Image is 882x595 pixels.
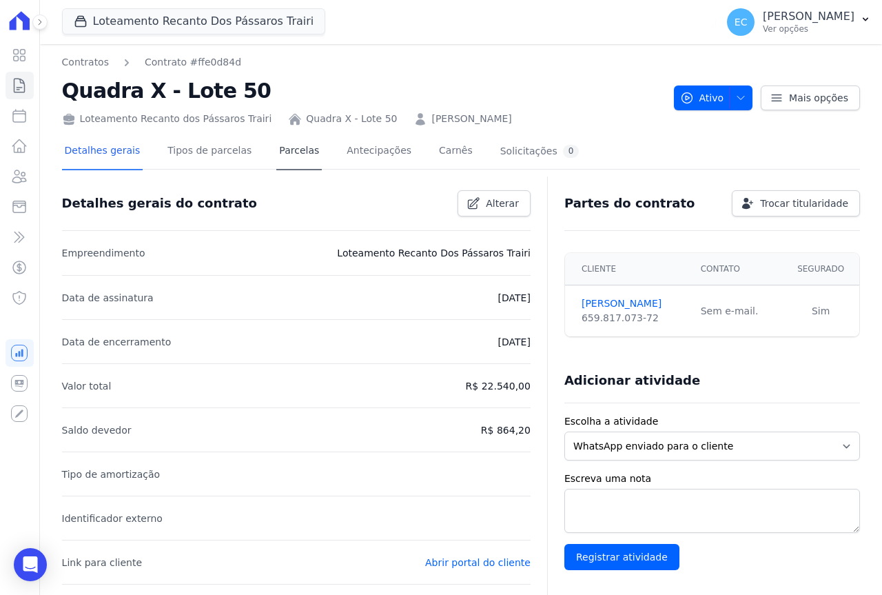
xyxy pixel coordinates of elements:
[62,55,109,70] a: Contratos
[466,378,531,394] p: R$ 22.540,00
[62,510,163,527] p: Identificador externo
[436,134,475,170] a: Carnês
[62,55,241,70] nav: Breadcrumb
[62,378,112,394] p: Valor total
[564,372,700,389] h3: Adicionar atividade
[565,253,693,285] th: Cliente
[62,8,326,34] button: Loteamento Recanto Dos Pássaros Trairi
[564,472,860,486] label: Escreva uma nota
[760,196,848,210] span: Trocar titularidade
[680,85,724,110] span: Ativo
[498,290,531,306] p: [DATE]
[582,296,684,311] a: [PERSON_NAME]
[735,17,748,27] span: EC
[789,91,848,105] span: Mais opções
[62,422,132,438] p: Saldo devedor
[62,112,272,126] div: Loteamento Recanto dos Pássaros Trairi
[337,245,531,261] p: Loteamento Recanto Dos Pássaros Trairi
[458,190,531,216] a: Alterar
[14,548,47,581] div: Open Intercom Messenger
[62,134,143,170] a: Detalhes gerais
[693,285,783,337] td: Sem e-mail.
[486,196,519,210] span: Alterar
[498,134,582,170] a: Solicitações0
[62,195,257,212] h3: Detalhes gerais do contrato
[582,311,684,325] div: 659.817.073-72
[62,334,172,350] p: Data de encerramento
[165,134,254,170] a: Tipos de parcelas
[498,334,531,350] p: [DATE]
[564,414,860,429] label: Escolha a atividade
[145,55,241,70] a: Contrato #ffe0d84d
[763,23,854,34] p: Ver opções
[500,145,580,158] div: Solicitações
[62,466,161,483] p: Tipo de amortização
[761,85,860,110] a: Mais opções
[62,554,142,571] p: Link para cliente
[674,85,753,110] button: Ativo
[344,134,414,170] a: Antecipações
[732,190,860,216] a: Trocar titularidade
[62,55,663,70] nav: Breadcrumb
[564,195,695,212] h3: Partes do contrato
[564,544,679,570] input: Registrar atividade
[425,557,531,568] a: Abrir portal do cliente
[276,134,322,170] a: Parcelas
[62,290,154,306] p: Data de assinatura
[782,285,859,337] td: Sim
[716,3,882,41] button: EC [PERSON_NAME] Ver opções
[481,422,531,438] p: R$ 864,20
[62,75,663,106] h2: Quadra X - Lote 50
[431,112,511,126] a: [PERSON_NAME]
[563,145,580,158] div: 0
[62,245,145,261] p: Empreendimento
[763,10,854,23] p: [PERSON_NAME]
[693,253,783,285] th: Contato
[782,253,859,285] th: Segurado
[306,112,397,126] a: Quadra X - Lote 50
